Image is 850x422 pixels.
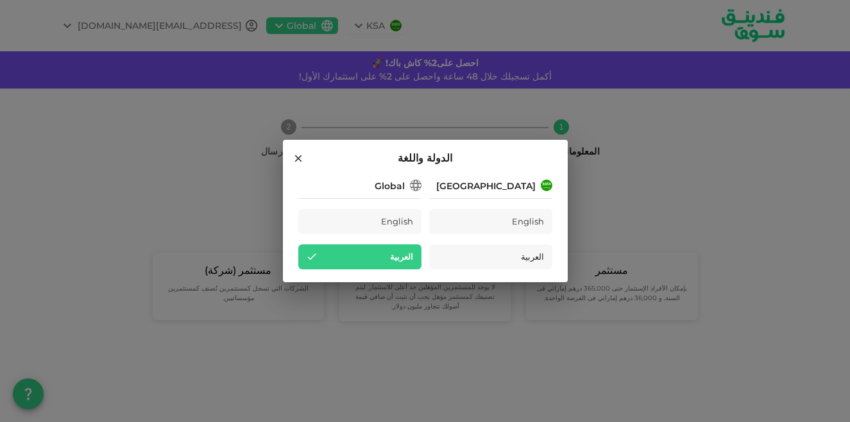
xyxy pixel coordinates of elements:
[381,214,414,229] span: English
[521,249,545,264] span: العربية
[541,180,552,191] img: flag-sa.b9a346574cdc8950dd34b50780441f57.svg
[398,150,452,167] span: الدولة واللغة
[375,180,405,193] div: Global
[436,180,536,193] div: [GEOGRAPHIC_DATA]
[390,249,414,264] span: العربية
[512,214,545,229] span: English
